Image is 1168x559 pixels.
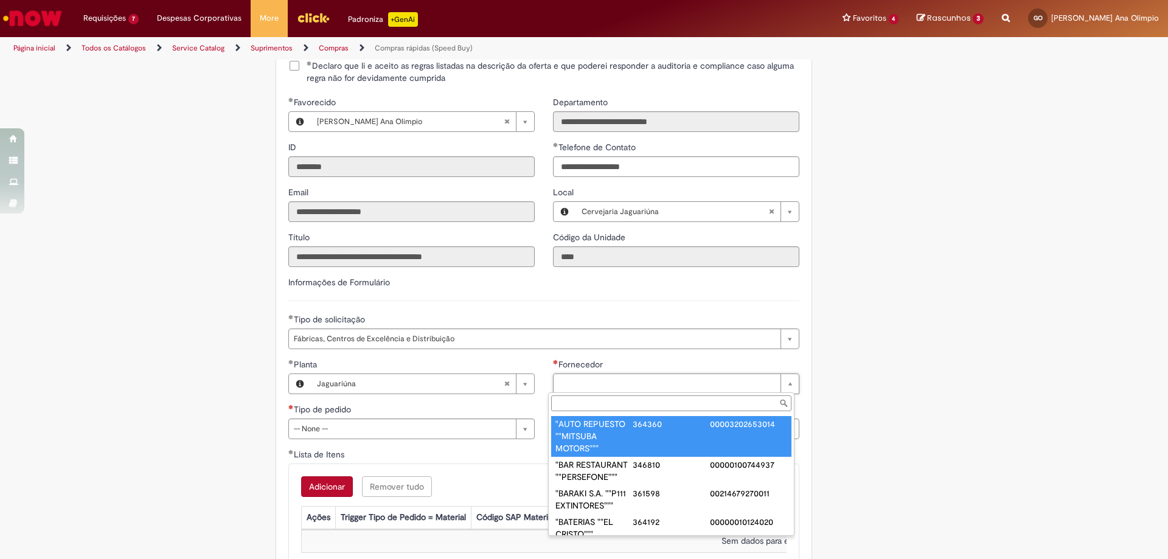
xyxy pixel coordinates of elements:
div: 364360 [633,418,710,430]
div: 361598 [633,487,710,499]
ul: Fornecedor [549,414,794,535]
div: "BATERIAS ""EL CRISTO""" [555,516,633,540]
div: 00003202653014 [710,418,787,430]
div: "AUTO REPUESTO ""MITSUBA MOTORS""" [555,418,633,454]
div: "BAR RESTAURANT ""PERSEFONE""" [555,459,633,483]
div: "BARAKI S.A. ""P111 EXTINTORES""" [555,487,633,512]
div: 00000010124020 [710,516,787,528]
div: 364192 [633,516,710,528]
div: 00000100744937 [710,459,787,471]
div: 00214679270011 [710,487,787,499]
div: 346810 [633,459,710,471]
